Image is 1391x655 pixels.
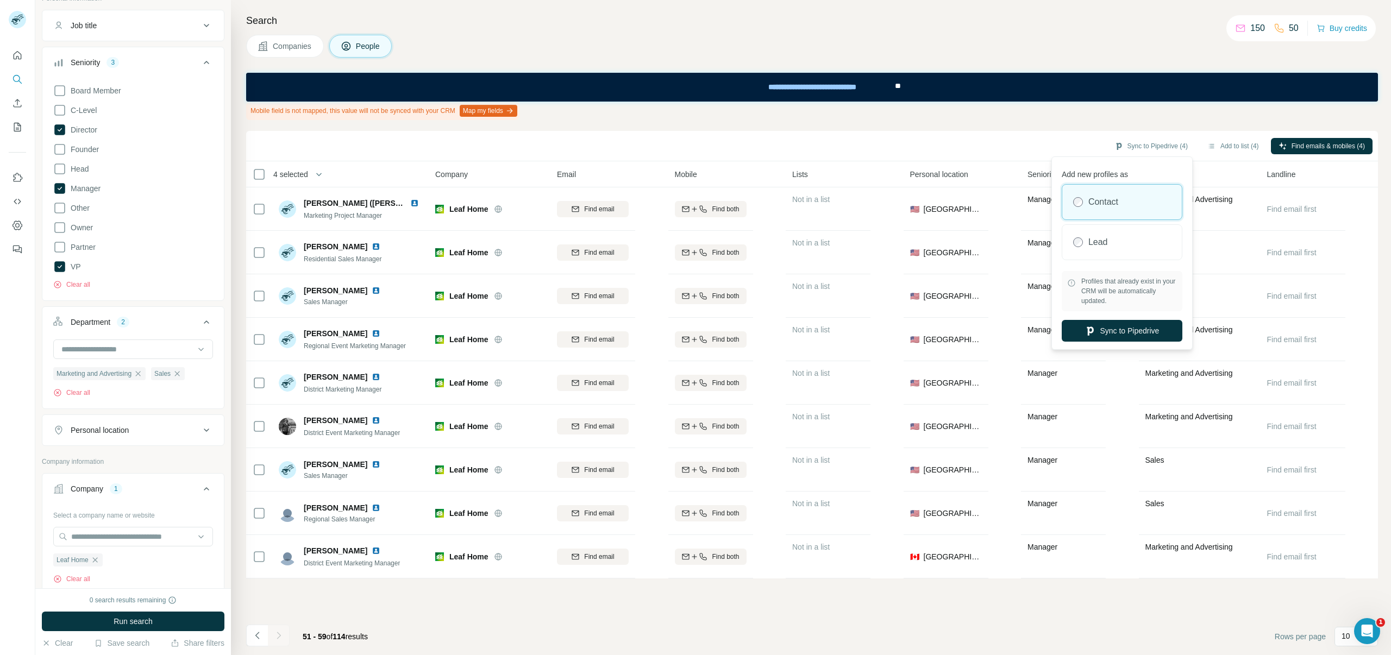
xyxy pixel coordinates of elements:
[42,612,224,631] button: Run search
[675,244,747,261] button: Find both
[1275,631,1326,642] span: Rows per page
[1027,195,1057,204] span: Manager
[9,70,26,89] button: Search
[1027,456,1057,464] span: Manager
[42,457,224,467] p: Company information
[304,545,367,556] span: [PERSON_NAME]
[117,317,129,327] div: 2
[910,377,919,388] span: 🇺🇸
[1062,320,1182,342] button: Sync to Pipedrive
[372,546,380,555] img: LinkedIn logo
[304,502,367,513] span: [PERSON_NAME]
[584,248,614,257] span: Find email
[9,93,26,113] button: Enrich CSV
[1250,22,1265,35] p: 150
[910,464,919,475] span: 🇺🇸
[435,169,468,180] span: Company
[273,169,308,180] span: 4 selected
[584,291,614,301] span: Find email
[246,102,519,120] div: Mobile field is not mapped, this value will not be synced with your CRM
[1027,169,1057,180] span: Seniority
[94,638,149,648] button: Save search
[304,415,367,426] span: [PERSON_NAME]
[792,238,830,247] span: Not in a list
[246,73,1378,102] iframe: Banner
[279,331,296,348] img: Avatar
[1088,236,1108,249] label: Lead
[584,465,614,475] span: Find email
[106,58,119,67] div: 3
[910,204,919,215] span: 🇺🇸
[675,201,747,217] button: Find both
[924,508,982,519] span: [GEOGRAPHIC_DATA]
[372,460,380,469] img: LinkedIn logo
[910,508,919,519] span: 🇺🇸
[372,416,380,425] img: LinkedIn logo
[53,506,213,520] div: Select a company name or website
[924,551,982,562] span: [GEOGRAPHIC_DATA]
[675,418,747,434] button: Find both
[910,291,919,301] span: 🇺🇸
[410,199,419,207] img: LinkedIn logo
[792,282,830,291] span: Not in a list
[1027,282,1057,291] span: Manager
[66,242,96,253] span: Partner
[71,425,129,436] div: Personal location
[557,418,629,434] button: Find email
[792,412,830,421] span: Not in a list
[924,204,982,215] span: [GEOGRAPHIC_DATA]
[1267,248,1317,257] span: Find email first
[327,632,333,641] span: of
[712,378,739,388] span: Find both
[1354,618,1380,644] iframe: Intercom live chat
[66,261,81,272] span: VP
[792,543,830,551] span: Not in a list
[435,422,444,431] img: Logo of Leaf Home
[304,285,367,296] span: [PERSON_NAME]
[9,240,26,259] button: Feedback
[924,377,982,388] span: [GEOGRAPHIC_DATA]
[303,632,327,641] span: 51 - 59
[712,248,739,257] span: Find both
[246,625,268,646] button: Navigate to previous page
[584,552,614,562] span: Find email
[1200,138,1267,154] button: Add to list (4)
[1342,631,1350,641] p: 10
[279,548,296,565] img: Avatar
[557,288,629,304] button: Find email
[449,464,488,475] span: Leaf Home
[557,549,629,565] button: Find email
[435,465,444,474] img: Logo of Leaf Home
[557,201,629,217] button: Find email
[273,41,312,52] span: Companies
[1145,412,1233,421] span: Marketing and Advertising
[792,195,830,204] span: Not in a list
[372,286,380,295] img: LinkedIn logo
[66,124,97,135] span: Director
[9,117,26,137] button: My lists
[449,204,488,215] span: Leaf Home
[71,57,100,68] div: Seniority
[792,499,830,508] span: Not in a list
[675,549,747,565] button: Find both
[435,379,444,387] img: Logo of Leaf Home
[372,503,380,512] img: LinkedIn logo
[1027,543,1057,551] span: Manager
[712,552,739,562] span: Find both
[1267,552,1317,561] span: Find email first
[1267,335,1317,344] span: Find email first
[675,505,747,521] button: Find both
[279,418,296,435] img: Avatar
[584,378,614,388] span: Find email
[557,169,576,180] span: Email
[304,459,367,470] span: [PERSON_NAME]
[435,552,444,561] img: Logo of Leaf Home
[435,509,444,518] img: Logo of Leaf Home
[1267,292,1317,300] span: Find email first
[675,331,747,348] button: Find both
[171,638,224,648] button: Share filters
[449,551,488,562] span: Leaf Home
[1267,169,1296,180] span: Landline
[924,464,982,475] span: [GEOGRAPHIC_DATA]
[1081,276,1177,306] span: Profiles that already exist in your CRM will be automatically updated.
